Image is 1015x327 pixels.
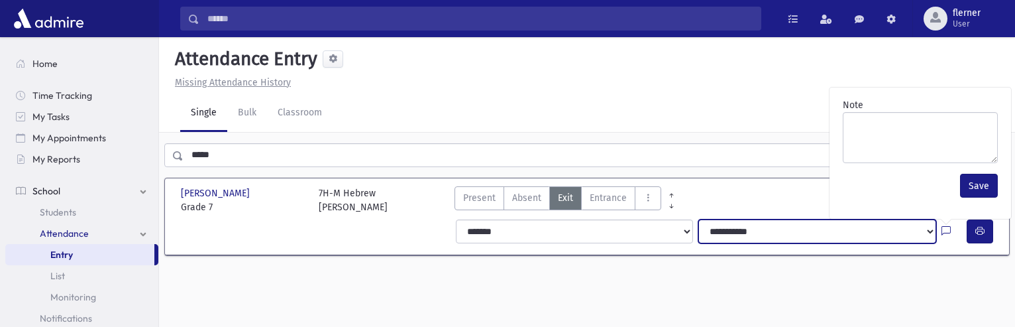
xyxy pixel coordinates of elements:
[40,228,89,239] span: Attendance
[32,153,80,165] span: My Reports
[180,95,227,132] a: Single
[32,132,106,144] span: My Appointments
[11,5,87,32] img: AdmirePro
[5,149,158,170] a: My Reports
[463,191,496,205] span: Present
[175,77,291,88] u: Missing Attendance History
[32,185,60,197] span: School
[227,95,267,132] a: Bulk
[454,186,661,214] div: AttTypes
[5,287,158,308] a: Monitoring
[181,200,305,214] span: Grade 7
[199,7,761,31] input: Search
[32,90,92,101] span: Time Tracking
[319,186,388,214] div: 7H-M Hebrew [PERSON_NAME]
[170,48,317,70] h5: Attendance Entry
[5,127,158,149] a: My Appointments
[5,202,158,223] a: Students
[5,53,158,74] a: Home
[843,98,863,112] label: Note
[5,180,158,202] a: School
[558,191,573,205] span: Exit
[953,19,981,29] span: User
[960,174,998,198] button: Save
[170,77,291,88] a: Missing Attendance History
[50,270,65,282] span: List
[267,95,333,132] a: Classroom
[32,111,70,123] span: My Tasks
[50,249,73,261] span: Entry
[5,244,154,265] a: Entry
[40,206,76,218] span: Students
[512,191,541,205] span: Absent
[40,312,92,324] span: Notifications
[32,58,58,70] span: Home
[590,191,627,205] span: Entrance
[5,265,158,287] a: List
[953,8,981,19] span: flerner
[5,106,158,127] a: My Tasks
[181,186,252,200] span: [PERSON_NAME]
[5,223,158,244] a: Attendance
[5,85,158,106] a: Time Tracking
[50,291,96,303] span: Monitoring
